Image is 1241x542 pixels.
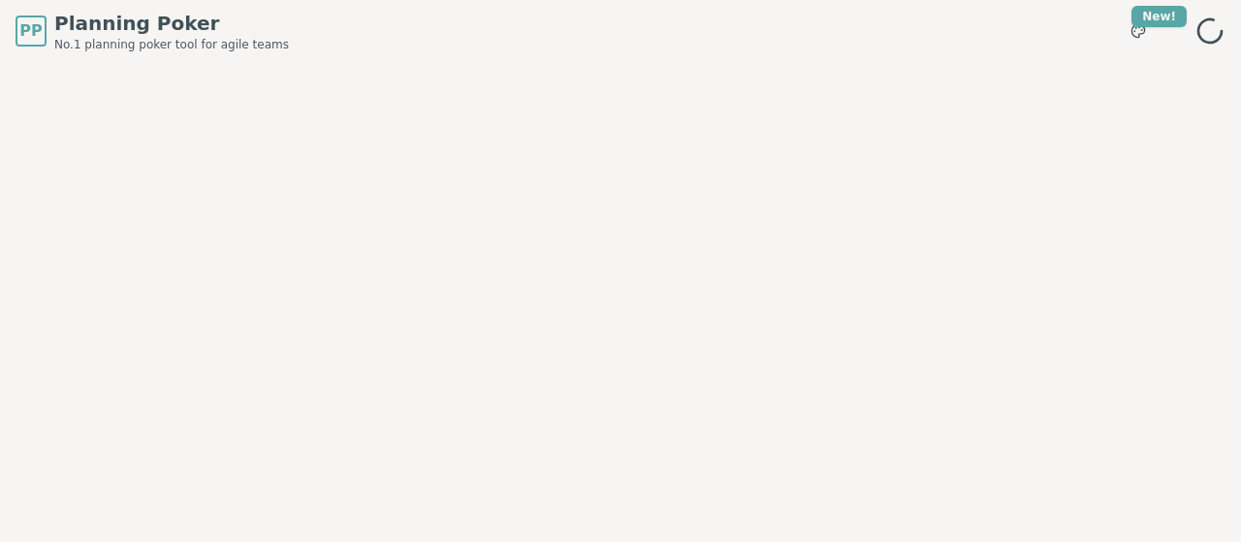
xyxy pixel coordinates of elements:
a: PPPlanning PokerNo.1 planning poker tool for agile teams [16,10,289,52]
span: Planning Poker [54,10,289,37]
div: New! [1131,6,1187,27]
span: PP [19,19,42,43]
button: New! [1121,14,1156,48]
span: No.1 planning poker tool for agile teams [54,37,289,52]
